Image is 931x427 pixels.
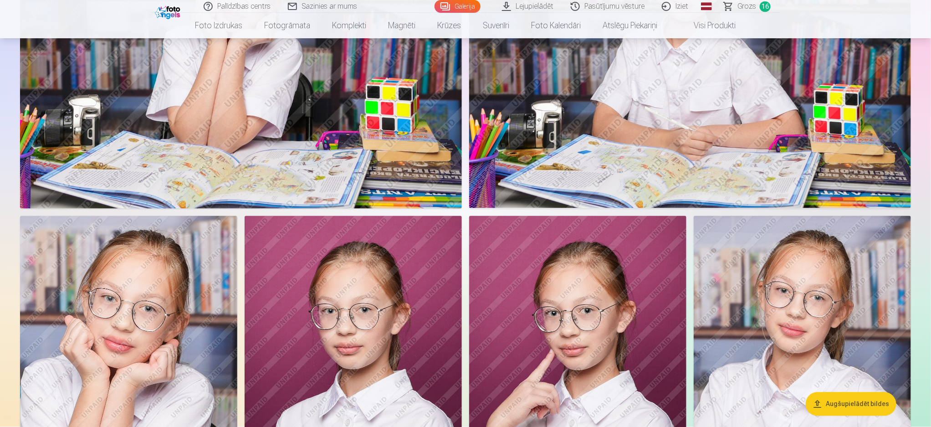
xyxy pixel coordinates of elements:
[472,13,521,38] a: Suvenīri
[322,13,378,38] a: Komplekti
[378,13,427,38] a: Magnēti
[669,13,747,38] a: Visi produkti
[760,1,771,12] span: 16
[155,4,183,19] img: /fa1
[737,1,756,12] span: Grozs
[254,13,322,38] a: Fotogrāmata
[521,13,592,38] a: Foto kalendāri
[427,13,472,38] a: Krūzes
[592,13,669,38] a: Atslēgu piekariņi
[184,13,254,38] a: Foto izdrukas
[806,392,896,416] button: Augšupielādēt bildes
